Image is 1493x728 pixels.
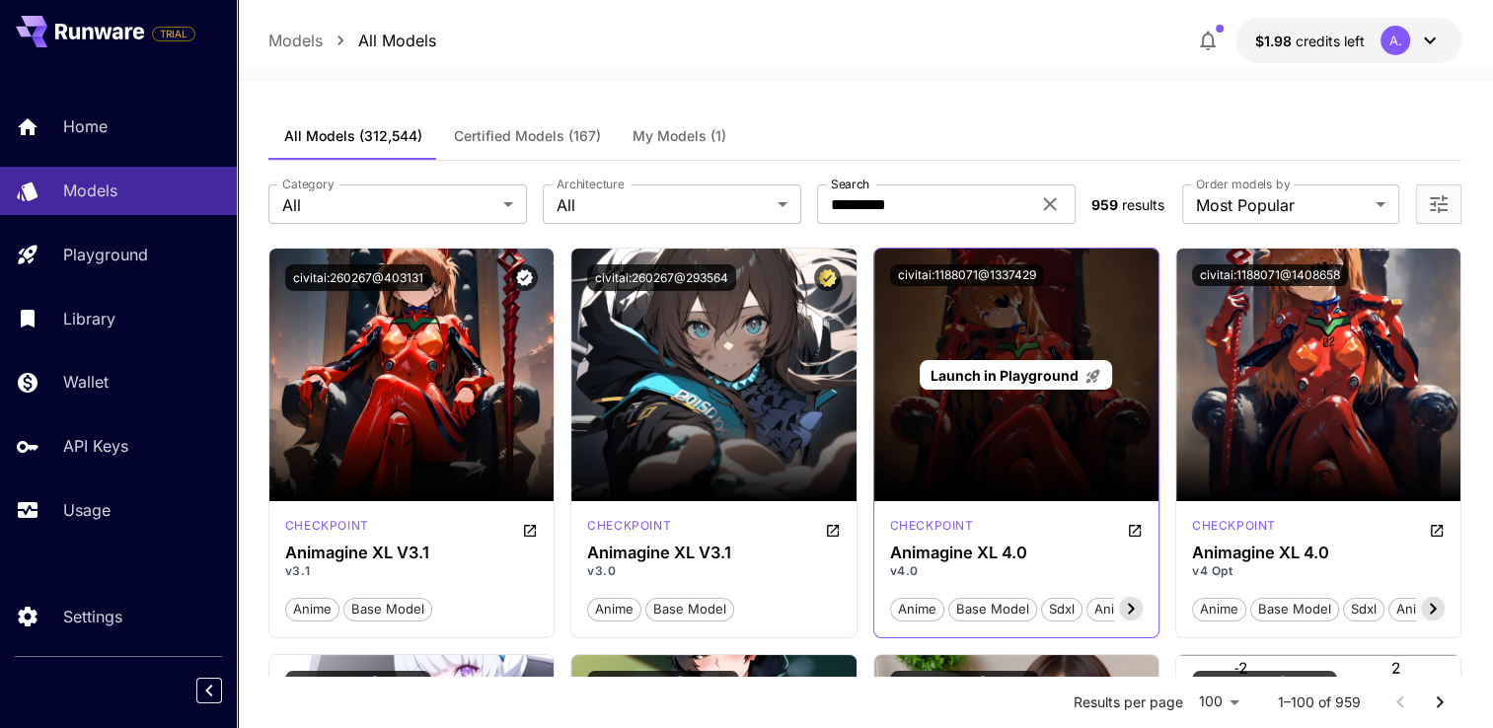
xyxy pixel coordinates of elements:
[587,544,840,562] h3: Animagine XL V3.1
[1250,596,1339,621] button: base model
[1394,633,1493,728] div: 聊天小组件
[1427,192,1451,217] button: Open more filters
[268,29,323,52] a: Models
[1086,596,1166,621] button: animagine
[1127,517,1143,541] button: Open in CivitAI
[814,264,841,291] button: Certified Model – Vetted for best performance and includes a commercial license.
[825,517,841,541] button: Open in CivitAI
[557,193,770,217] span: All
[587,596,641,621] button: anime
[63,498,111,522] p: Usage
[949,600,1036,619] span: base model
[1192,596,1246,621] button: anime
[454,127,601,145] span: Certified Models (167)
[63,307,115,330] p: Library
[1192,264,1348,286] button: civitai:1188071@1408658
[358,29,436,52] a: All Models
[268,29,436,52] nav: breadcrumb
[1196,193,1368,217] span: Most Popular
[1091,196,1118,213] span: 959
[196,678,222,703] button: Collapse sidebar
[63,370,109,394] p: Wallet
[1192,517,1276,541] div: SDXL 1.0
[284,127,422,145] span: All Models (312,544)
[1296,33,1365,49] span: credits left
[645,596,734,621] button: base model
[63,179,117,202] p: Models
[282,193,495,217] span: All
[152,22,195,45] span: Add your payment card to enable full platform functionality.
[1192,517,1276,535] p: checkpoint
[63,434,128,458] p: API Keys
[285,562,538,580] p: v3.1
[282,176,335,192] label: Category
[1251,600,1338,619] span: base model
[1196,176,1290,192] label: Order models by
[948,596,1037,621] button: base model
[211,673,237,708] div: Collapse sidebar
[890,596,944,621] button: anime
[1074,692,1183,712] p: Results per page
[344,600,431,619] span: base model
[557,176,624,192] label: Architecture
[1255,31,1365,51] div: $1.9844
[890,671,1039,692] button: civitai:296650@400175
[285,671,431,692] button: civitai:212253@426588
[1192,544,1445,562] h3: Animagine XL 4.0
[890,517,974,541] div: SDXL 1.0
[343,596,432,621] button: base model
[1192,562,1445,580] p: v4 Opt
[63,605,122,628] p: Settings
[63,243,148,266] p: Playground
[587,264,736,291] button: civitai:260267@293564
[633,127,726,145] span: My Models (1)
[588,600,640,619] span: anime
[1343,596,1384,621] button: sdxl
[890,562,1143,580] p: v4.0
[153,27,194,41] span: TRIAL
[1191,688,1246,716] div: 100
[522,517,538,541] button: Open in CivitAI
[63,114,108,138] p: Home
[285,517,369,541] div: SDXL 1.0
[891,600,943,619] span: anime
[1122,196,1164,213] span: results
[1087,600,1165,619] span: animagine
[890,264,1044,286] button: civitai:1188071@1337429
[587,562,840,580] p: v3.0
[1394,633,1493,728] iframe: Chat Widget
[920,360,1112,391] a: Launch in Playground
[831,176,869,192] label: Search
[1344,600,1383,619] span: sdxl
[1278,692,1361,712] p: 1–100 of 959
[890,544,1143,562] h3: Animagine XL 4.0
[1193,600,1245,619] span: anime
[1042,600,1082,619] span: sdxl
[587,517,671,535] p: checkpoint
[1381,26,1410,55] div: A.
[1041,596,1082,621] button: sdxl
[285,596,339,621] button: anime
[511,264,538,291] button: Verified working
[285,264,431,291] button: civitai:260267@403131
[587,517,671,541] div: SDXL 1.0
[286,600,338,619] span: anime
[1389,600,1467,619] span: animagine
[285,517,369,535] p: checkpoint
[931,367,1079,384] span: Launch in Playground
[1255,33,1296,49] span: $1.98
[1192,671,1337,692] button: civitai:298301@335071
[646,600,733,619] span: base model
[1429,517,1445,541] button: Open in CivitAI
[587,671,739,692] button: civitai:456882@1122647
[1235,18,1461,63] button: $1.9844A.
[285,544,538,562] h3: Animagine XL V3.1
[1388,596,1468,621] button: animagine
[890,517,974,535] p: checkpoint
